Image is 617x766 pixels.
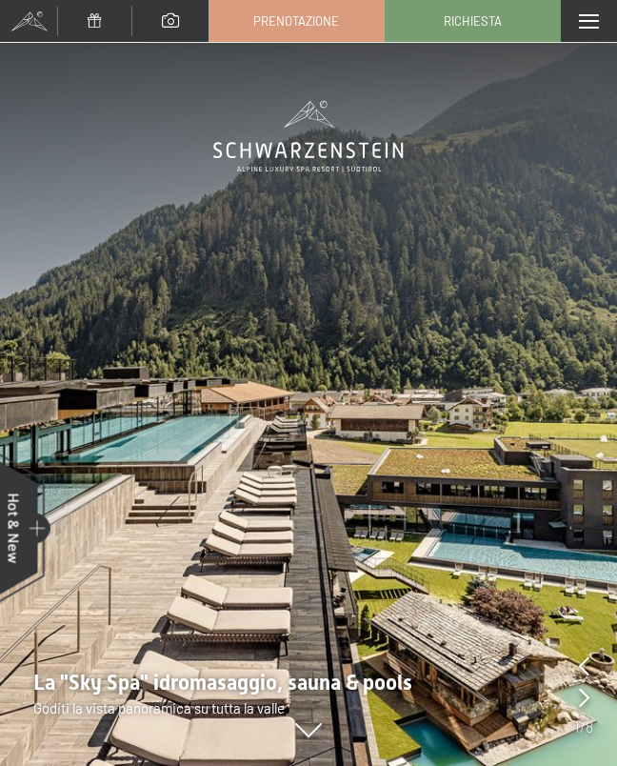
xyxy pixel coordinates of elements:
span: La "Sky Spa" idromasaggio, sauna & pools [33,671,412,695]
span: 1 [574,716,580,737]
span: Prenotazione [253,12,339,30]
span: Hot & New [6,493,24,563]
span: / [580,716,586,737]
span: 8 [586,716,593,737]
a: Richiesta [386,1,560,41]
span: Richiesta [444,12,502,30]
span: Goditi la vista panoramica su tutta la valle [33,699,285,716]
a: Prenotazione [209,1,384,41]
